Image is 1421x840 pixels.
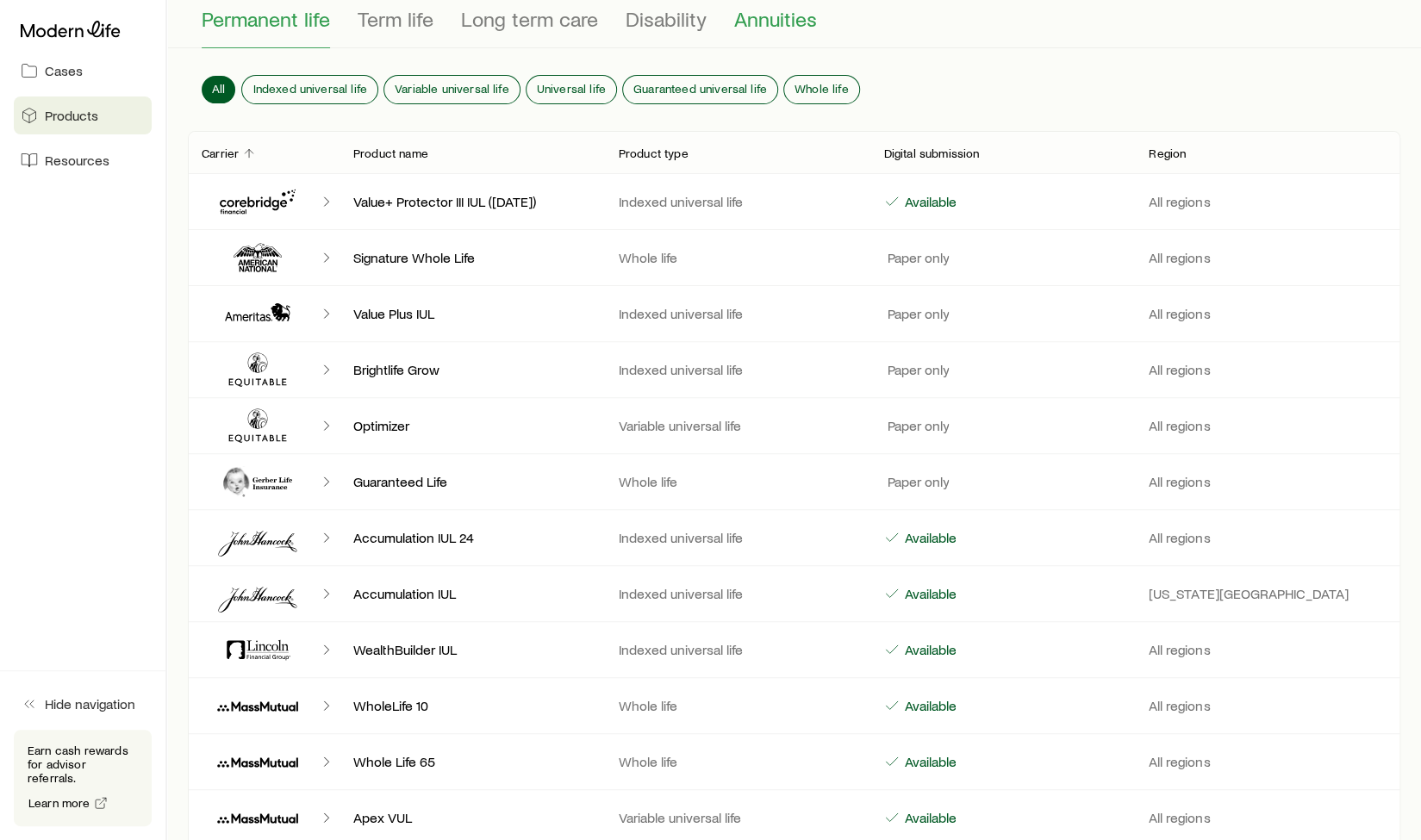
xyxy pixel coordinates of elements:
[28,744,138,785] p: Earn cash rewards for advisor referrals.
[619,809,857,826] p: Variable universal life
[1149,809,1387,826] p: All regions
[14,52,152,90] a: Cases
[901,193,956,210] p: Available
[202,7,1387,48] div: Product types
[461,7,598,31] span: Long term care
[633,82,767,96] span: Guaranteed universal life
[795,82,849,96] span: Whole life
[14,730,152,826] div: Earn cash rewards for advisor referrals.Learn more
[353,249,591,266] p: Signature Whole Life
[353,146,428,160] p: Product name
[901,697,956,714] p: Available
[619,473,857,490] p: Whole life
[619,585,857,602] p: Indexed universal life
[202,76,235,103] button: All
[901,529,956,546] p: Available
[619,146,689,160] p: Product type
[353,193,591,210] p: Value+ Protector III IUL ([DATE])
[883,249,949,266] p: Paper only
[353,361,591,378] p: Brightlife Grow
[537,82,606,96] span: Universal life
[619,305,857,322] p: Indexed universal life
[623,76,777,103] button: Guaranteed universal life
[619,417,857,434] p: Variable universal life
[1149,193,1387,210] p: All regions
[619,529,857,546] p: Indexed universal life
[883,146,979,160] p: Digital submission
[734,7,817,31] span: Annuities
[619,641,857,658] p: Indexed universal life
[45,62,83,79] span: Cases
[883,417,949,434] p: Paper only
[883,473,949,490] p: Paper only
[28,797,90,809] span: Learn more
[1149,361,1387,378] p: All regions
[358,7,433,31] span: Term life
[883,361,949,378] p: Paper only
[45,107,98,124] span: Products
[1149,641,1387,658] p: All regions
[353,305,591,322] p: Value Plus IUL
[353,697,591,714] p: WholeLife 10
[212,82,225,96] span: All
[883,305,949,322] p: Paper only
[619,361,857,378] p: Indexed universal life
[353,585,591,602] p: Accumulation IUL
[353,473,591,490] p: Guaranteed Life
[45,152,109,169] span: Resources
[242,76,377,103] button: Indexed universal life
[901,585,956,602] p: Available
[784,76,859,103] button: Whole life
[14,685,152,723] button: Hide navigation
[901,641,956,658] p: Available
[14,141,152,179] a: Resources
[901,753,956,770] p: Available
[252,82,367,96] span: Indexed universal life
[619,697,857,714] p: Whole life
[353,809,591,826] p: Apex VUL
[202,7,330,31] span: Permanent life
[1149,146,1186,160] p: Region
[202,146,239,160] p: Carrier
[395,82,509,96] span: Variable universal life
[1149,473,1387,490] p: All regions
[619,193,857,210] p: Indexed universal life
[1149,697,1387,714] p: All regions
[619,753,857,770] p: Whole life
[353,529,591,546] p: Accumulation IUL 24
[1149,249,1387,266] p: All regions
[901,809,956,826] p: Available
[1149,753,1387,770] p: All regions
[1149,585,1387,602] p: [US_STATE][GEOGRAPHIC_DATA]
[1149,529,1387,546] p: All regions
[619,249,857,266] p: Whole life
[1149,417,1387,434] p: All regions
[527,76,616,103] button: Universal life
[353,641,591,658] p: WealthBuilder IUL
[353,417,591,434] p: Optimizer
[384,76,520,103] button: Variable universal life
[1149,305,1387,322] p: All regions
[14,96,152,134] a: Products
[353,753,591,770] p: Whole Life 65
[626,7,707,31] span: Disability
[45,695,135,712] span: Hide navigation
